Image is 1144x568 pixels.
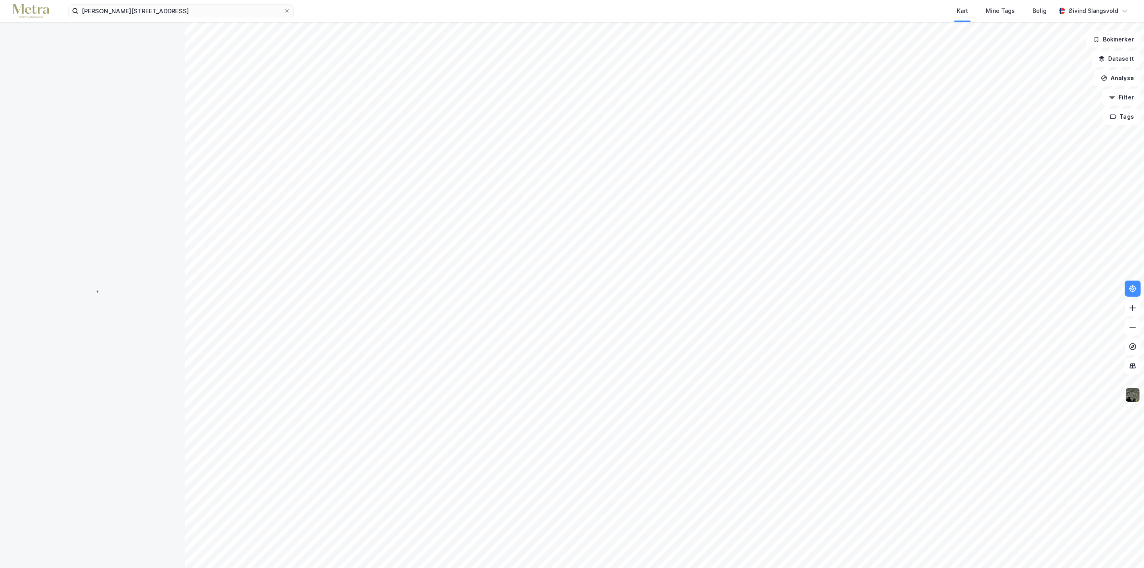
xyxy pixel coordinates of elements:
[86,284,99,297] img: spinner.a6d8c91a73a9ac5275cf975e30b51cfb.svg
[1086,31,1141,48] button: Bokmerker
[1125,387,1140,403] img: 9k=
[78,5,284,17] input: Søk på adresse, matrikkel, gårdeiere, leietakere eller personer
[1032,6,1047,16] div: Bolig
[1104,529,1144,568] div: Kontrollprogram for chat
[957,6,968,16] div: Kart
[1103,109,1141,125] button: Tags
[1104,529,1144,568] iframe: Chat Widget
[986,6,1015,16] div: Mine Tags
[1092,51,1141,67] button: Datasett
[13,4,49,18] img: metra-logo.256734c3b2bbffee19d4.png
[1094,70,1141,86] button: Analyse
[1068,6,1118,16] div: Øivind Slangsvold
[1102,89,1141,105] button: Filter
